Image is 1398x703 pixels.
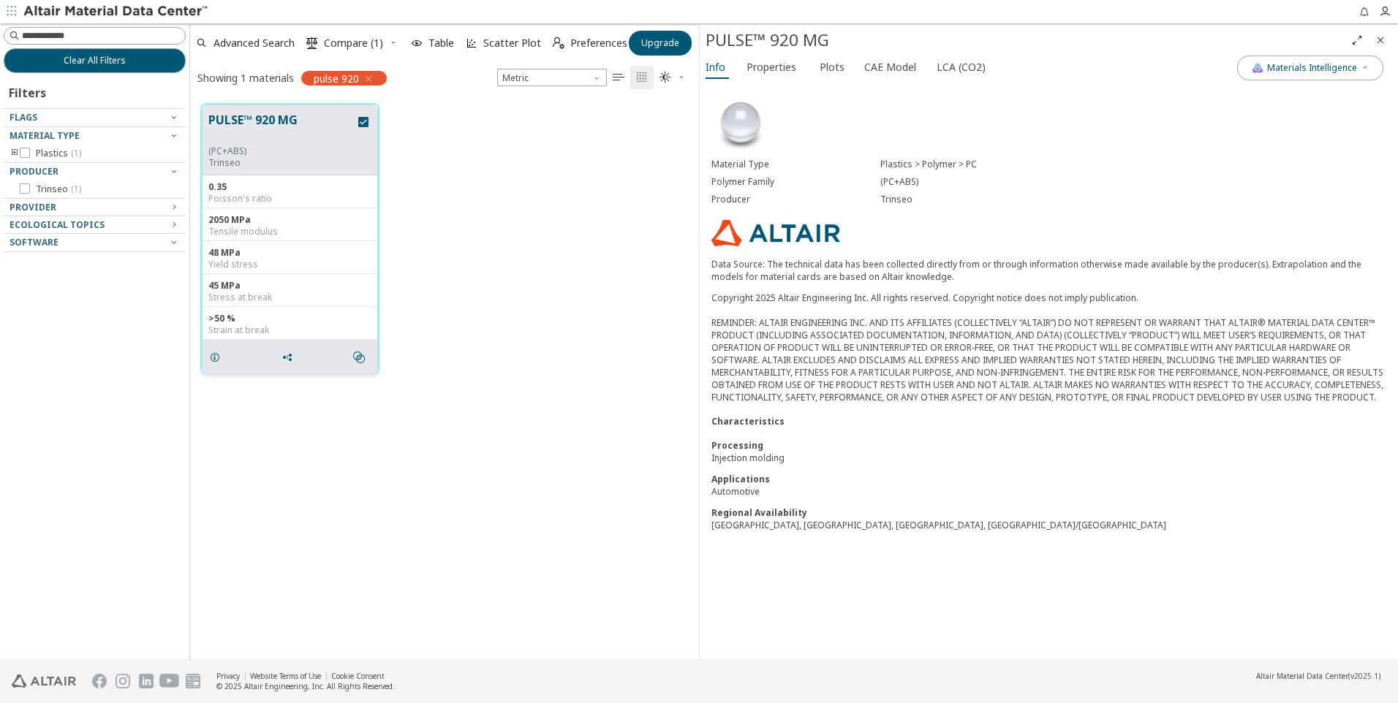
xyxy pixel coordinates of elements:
[10,129,80,142] span: Material Type
[36,183,81,195] span: Trinseo
[36,148,81,159] span: Plastics
[937,56,986,79] span: LCA (CO2)
[314,72,359,85] span: pulse 920
[706,28,1345,52] div: PULSE™ 920 MG
[1345,28,1369,52] button: Full Screen
[4,48,186,73] button: Clear All Filters
[711,519,1386,531] div: [GEOGRAPHIC_DATA], [GEOGRAPHIC_DATA], [GEOGRAPHIC_DATA], [GEOGRAPHIC_DATA]/[GEOGRAPHIC_DATA]
[1256,671,1348,681] span: Altair Material Data Center
[820,56,845,79] span: Plots
[607,66,630,89] button: Table View
[214,38,295,48] span: Advanced Search
[880,194,1386,205] div: Trinseo
[711,220,840,246] img: Logo - Provider
[711,473,1386,485] div: Applications
[428,38,454,48] span: Table
[1267,62,1357,74] span: Materials Intelligence
[629,31,692,56] button: Upgrade
[331,671,385,681] a: Cookie Consent
[1256,671,1380,681] div: (v2025.1)
[208,259,371,270] div: Yield stress
[711,506,1386,519] div: Regional Availability
[553,37,564,49] i: 
[208,181,371,193] div: 0.35
[4,73,53,108] div: Filters
[711,194,880,205] div: Producer
[654,66,692,89] button: Theme
[1252,62,1263,74] img: AI Copilot
[711,94,770,153] img: Material Type Image
[71,183,81,195] span: ( 1 )
[641,37,679,49] span: Upgrade
[880,159,1386,170] div: Plastics > Polymer > PC
[208,280,371,292] div: 45 MPa
[208,157,355,169] p: Trinseo
[4,199,186,216] button: Provider
[208,292,371,303] div: Stress at break
[4,163,186,180] button: Producer
[747,56,796,79] span: Properties
[208,247,371,259] div: 48 MPa
[64,55,126,66] span: Clear All Filters
[347,343,377,372] button: Similar search
[706,56,725,79] span: Info
[711,159,880,170] div: Material Type
[12,674,76,688] img: Altair Engineering
[630,66,654,89] button: Tile View
[636,72,648,83] i: 
[324,38,383,48] span: Compare (1)
[711,485,1386,498] div: Automotive
[711,292,1386,403] div: Copyright 2025 Altair Engineering Inc. All rights reserved. Copyright notice does not imply publi...
[613,72,624,83] i: 
[10,218,105,231] span: Ecological Topics
[660,72,671,83] i: 
[216,681,395,691] div: © 2025 Altair Engineering, Inc. All Rights Reserved.
[711,452,1386,464] div: Injection molding
[275,343,306,372] button: Share
[711,258,1386,283] p: Data Source: The technical data has been collected directly from or through information otherwise...
[203,343,233,372] button: Details
[10,201,56,213] span: Provider
[1237,56,1383,80] button: AI CopilotMaterials Intelligence
[497,69,607,86] div: Unit System
[497,69,607,86] span: Metric
[197,71,294,85] div: Showing 1 materials
[864,56,916,79] span: CAE Model
[208,145,355,157] div: (PC+ABS)
[306,37,318,49] i: 
[4,127,186,145] button: Material Type
[880,176,1386,188] div: (PC+ABS)
[208,313,371,324] div: >50 %
[208,226,371,237] div: Tensile modulus
[216,671,240,681] a: Privacy
[208,111,355,145] button: PULSE™ 920 MG
[711,415,1386,427] div: Characteristics
[208,324,371,336] div: Strain at break
[71,147,81,159] span: ( 1 )
[4,109,186,126] button: Flags
[1369,28,1392,52] button: Close
[483,38,541,48] span: Scatter Plot
[4,216,186,234] button: Ecological Topics
[250,671,321,681] a: Website Terms of Use
[353,351,365,363] i: 
[208,214,371,226] div: 2050 MPa
[208,193,371,205] div: Poisson's ratio
[10,236,58,248] span: Software
[711,439,1386,452] div: Processing
[4,234,186,251] button: Software
[10,148,20,159] i: toogle group
[190,93,699,659] div: grid
[570,38,627,48] span: Preferences
[711,176,880,188] div: Polymer Family
[10,111,37,123] span: Flags
[10,165,58,178] span: Producer
[23,4,210,19] img: Altair Material Data Center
